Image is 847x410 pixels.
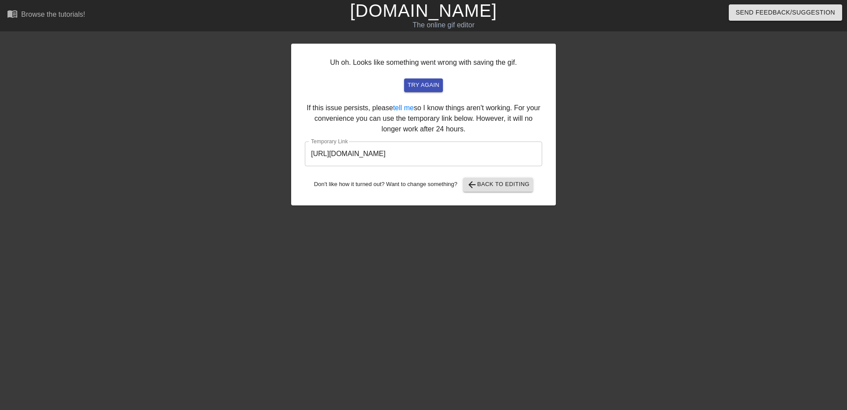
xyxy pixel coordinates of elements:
[350,1,497,20] a: [DOMAIN_NAME]
[408,80,439,90] span: try again
[305,178,542,192] div: Don't like how it turned out? Want to change something?
[21,11,85,18] div: Browse the tutorials!
[467,179,477,190] span: arrow_back
[7,8,18,19] span: menu_book
[291,44,556,205] div: Uh oh. Looks like something went wrong with saving the gif. If this issue persists, please so I k...
[393,104,414,112] a: tell me
[729,4,842,21] button: Send Feedback/Suggestion
[7,8,85,22] a: Browse the tutorials!
[305,142,542,166] input: bare
[287,20,600,30] div: The online gif editor
[467,179,530,190] span: Back to Editing
[736,7,835,18] span: Send Feedback/Suggestion
[404,78,443,92] button: try again
[463,178,533,192] button: Back to Editing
